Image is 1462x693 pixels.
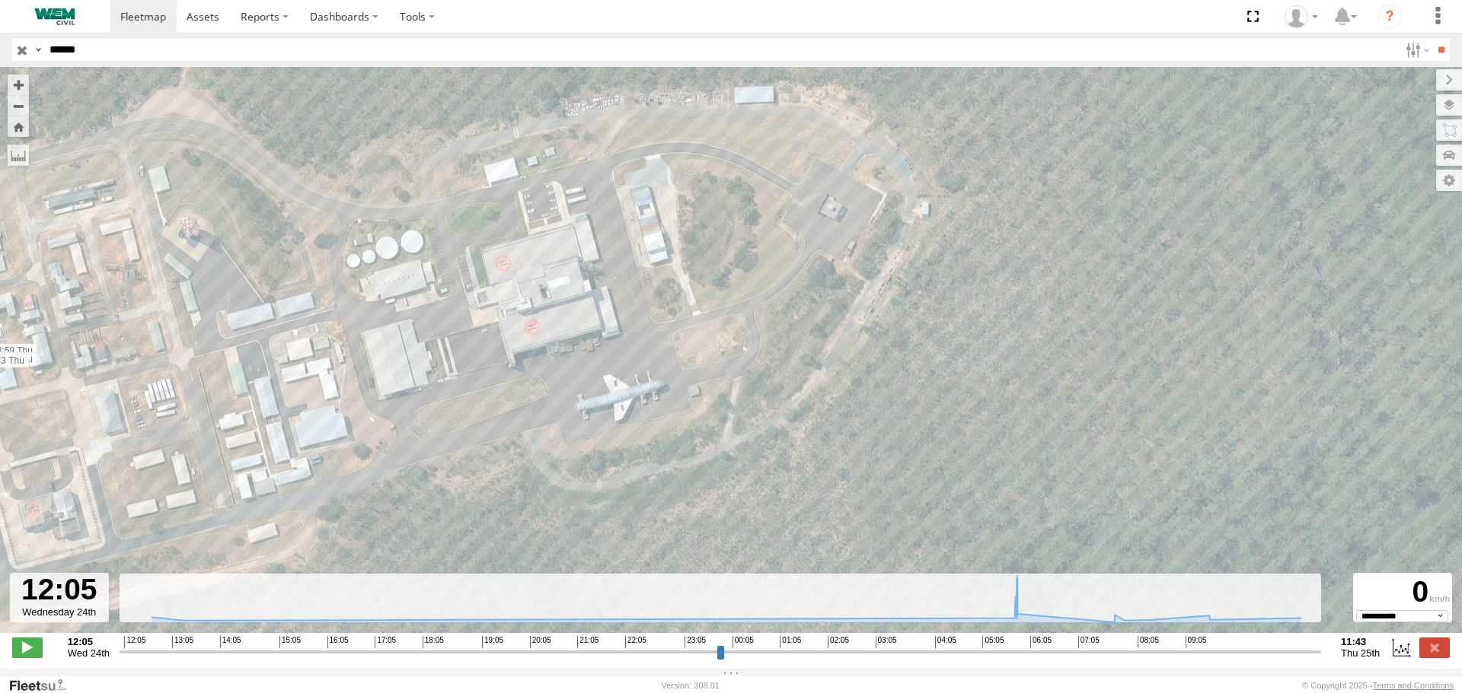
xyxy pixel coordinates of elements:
a: Terms and Conditions [1373,681,1454,690]
span: Wed 24th Sep 2025 [68,647,110,659]
span: 08:05 [1138,636,1159,648]
span: 00:05 [733,636,754,648]
span: 20:05 [530,636,551,648]
strong: 12:05 [68,636,110,647]
span: 21:05 [577,636,599,648]
span: 01:05 [780,636,801,648]
a: Visit our Website [8,678,78,693]
span: 03:05 [876,636,897,648]
div: Version: 308.01 [662,681,720,690]
span: 23:05 [685,636,706,648]
strong: 11:43 [1341,636,1380,647]
label: Map Settings [1436,170,1462,191]
span: Thu 25th Sep 2025 [1341,647,1380,659]
label: Close [1419,637,1450,657]
span: 02:05 [828,636,849,648]
span: 13:05 [172,636,193,648]
button: Zoom in [8,75,29,95]
span: 07:05 [1078,636,1100,648]
span: 19:05 [482,636,503,648]
span: 09:05 [1186,636,1207,648]
span: 17:05 [375,636,396,648]
span: 16:05 [327,636,349,648]
label: Search Query [32,39,44,61]
span: 18:05 [423,636,444,648]
span: 15:05 [279,636,301,648]
div: 0 [1355,575,1450,610]
div: © Copyright 2025 - [1302,681,1454,690]
img: WEMCivilLogo.svg [15,8,94,25]
span: 22:05 [625,636,646,648]
span: 05:05 [982,636,1004,648]
label: Measure [8,145,29,166]
button: Zoom out [8,95,29,116]
div: Robert Towne [1279,5,1323,28]
i: ? [1377,5,1402,29]
span: 04:05 [935,636,956,648]
span: 14:05 [220,636,241,648]
label: Search Filter Options [1400,39,1432,61]
label: Play/Stop [12,637,43,657]
span: 06:05 [1030,636,1052,648]
button: Zoom Home [8,116,29,137]
span: 12:05 [124,636,145,648]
